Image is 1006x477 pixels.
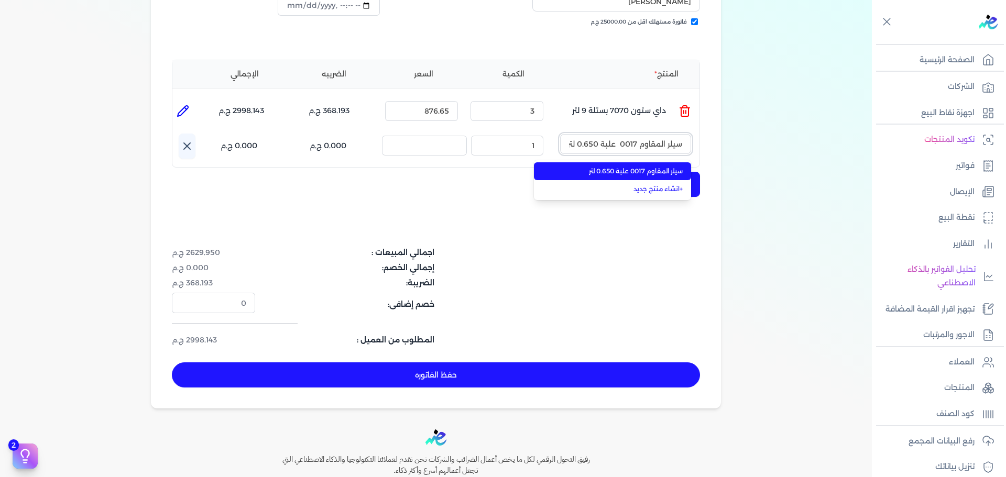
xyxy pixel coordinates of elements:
p: الإيصال [950,185,975,199]
a: تحليل الفواتير بالذكاء الاصطناعي [872,259,1000,294]
a: العملاء [872,351,1000,373]
p: تحليل الفواتير بالذكاء الاصطناعي [877,263,976,290]
dt: خصم إضافى: [261,293,434,313]
p: فواتير [956,159,975,173]
li: الإجمالي [202,69,287,80]
a: التقارير [872,233,1000,255]
button: 2 [13,443,38,469]
p: العملاء [949,356,975,369]
li: الضريبه [291,69,377,80]
p: رفع البيانات المجمع [909,435,975,448]
button: حفظ الفاتوره [172,362,700,387]
dd: 368.193 ج.م [172,278,255,289]
a: الإيصال [872,181,1000,203]
dd: 2629.950 ج.م [172,247,255,258]
p: الصفحة الرئيسية [920,53,975,67]
p: الاجور والمرتبات [923,328,975,342]
a: تكويد المنتجات [872,129,1000,151]
ul: إسم المنتج [534,160,691,200]
li: الكمية [471,69,556,80]
a: المنتجات [872,377,1000,399]
a: الصفحة الرئيسية [872,49,1000,71]
p: 2998.143 ج.م [218,104,264,118]
p: 0.000 ج.م [310,139,346,153]
dd: 2998.143 ج.م [172,335,255,346]
span: 2 [8,439,19,451]
p: الشركات [948,80,975,94]
p: تجهيز اقرار القيمة المضافة [885,303,975,316]
input: فاتورة مستهلك اقل من 25000.00 ج.م [691,18,698,25]
a: رفع البيانات المجمع [872,430,1000,452]
span: سيلر المقاوم 0017 علبة 0.650 لتر [555,167,683,176]
span: + [680,185,683,193]
dt: اجمالي المبيعات : [261,247,434,258]
a: اجهزة نقاط البيع [872,102,1000,124]
img: logo [979,15,998,29]
p: داي ستون 7070 بستلة 9 لتر [572,97,666,125]
a: الشركات [872,76,1000,98]
p: اجهزة نقاط البيع [921,106,975,120]
a: كود الصنف [872,403,1000,425]
a: فواتير [872,155,1000,177]
p: تنزيل بياناتك [935,460,975,474]
h6: رفيق التحول الرقمي لكل ما يخص أعمال الضرائب والشركات نحن نقدم لعملائنا التكنولوجيا والذكاء الاصطن... [260,454,612,476]
a: تجهيز اقرار القيمة المضافة [872,298,1000,320]
dd: 0.000 ج.م [172,262,255,273]
button: إسم المنتج [560,134,691,158]
p: 368.193 ج.م [309,104,349,118]
input: إسم المنتج [560,134,691,154]
p: التقارير [953,237,975,251]
dt: الضريبة: [261,278,434,289]
li: المنتج [560,69,691,80]
li: السعر [381,69,466,80]
p: 0.000 ج.م [221,139,257,153]
img: logo [425,429,446,446]
p: تكويد المنتجات [924,133,975,147]
dt: المطلوب من العميل : [261,335,434,346]
p: كود الصنف [936,407,975,421]
dt: إجمالي الخصم: [261,262,434,273]
a: الاجور والمرتبات [872,324,1000,346]
p: المنتجات [944,381,975,395]
a: نقطة البيع [872,207,1000,229]
span: فاتورة مستهلك اقل من 25000.00 ج.م [591,18,687,26]
a: انشاء منتج جديد [555,184,683,194]
p: نقطة البيع [938,211,975,225]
